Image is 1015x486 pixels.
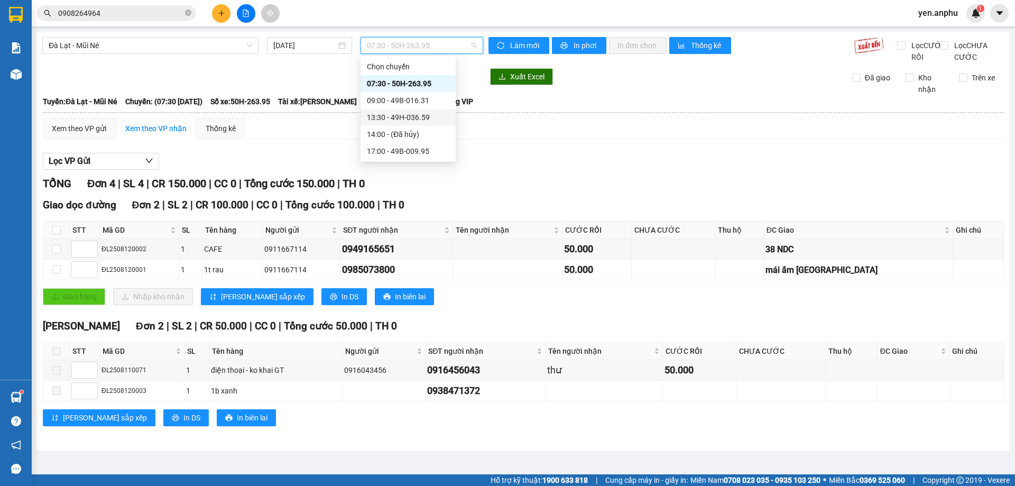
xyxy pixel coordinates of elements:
img: solution-icon [11,42,22,53]
span: yen.anphu [910,6,966,20]
button: In đơn chọn [609,37,667,54]
div: 50.000 [665,363,734,378]
button: plus [212,4,230,23]
div: mái ấm [GEOGRAPHIC_DATA] [765,263,951,277]
span: close-circle [185,10,191,16]
span: Thống kê [691,40,723,51]
span: Số xe: 50H-263.95 [210,96,270,107]
span: Cung cấp máy in - giấy in: [605,474,688,486]
button: printerIn phơi [552,37,606,54]
th: CƯỚC RỒI [562,222,632,239]
button: printerIn DS [163,409,209,426]
span: Giao dọc đường [43,199,116,211]
div: 0911667114 [264,264,338,276]
b: Tuyến: Đà Lạt - Mũi Né [43,97,117,106]
span: Đà Lạt - Mũi Né [49,38,252,53]
span: | [167,320,169,332]
button: printerIn DS [321,288,367,305]
span: | [913,474,915,486]
span: [PERSON_NAME] [43,320,120,332]
span: Kho nhận [914,72,951,95]
span: | [209,177,211,190]
span: down [145,157,153,165]
input: Tìm tên, số ĐT hoặc mã đơn [58,7,183,19]
span: [PERSON_NAME] sắp xếp [63,412,147,424]
span: SL 2 [168,199,188,211]
div: ĐL2508120003 [101,386,182,396]
div: CAFE [204,243,261,255]
input: 12/08/2025 [273,40,336,51]
strong: 1900 633 818 [542,476,588,484]
th: Thu hộ [715,222,763,239]
span: sort-ascending [209,293,217,301]
span: 07:30 - 50H-263.95 [367,38,477,53]
td: ĐL2508120003 [100,381,184,401]
div: điện thoại - ko khai GT [211,364,340,376]
span: Lọc VP Gửi [49,154,90,168]
span: Trên xe [967,72,999,84]
div: 1b xanh [211,385,340,397]
span: | [370,320,373,332]
th: CHƯA CƯỚC [736,343,826,360]
span: SĐT người nhận [343,224,442,236]
div: 38 NDC [765,243,951,256]
span: Làm mới [510,40,541,51]
div: 0985073800 [342,262,451,277]
div: thư [547,363,660,378]
button: Lọc VP Gửi [43,153,159,170]
span: | [279,320,281,332]
div: ĐL2508110071 [101,365,182,375]
div: 13:30 - 49H-036.59 [367,112,449,123]
span: In phơi [574,40,598,51]
span: In DS [183,412,200,424]
span: caret-down [995,8,1004,18]
div: 50.000 [564,262,630,277]
span: TH 0 [343,177,365,190]
span: ĐC Giao [767,224,942,236]
span: SL 4 [123,177,144,190]
td: 0938471372 [426,381,546,401]
span: SĐT người nhận [428,345,534,357]
span: printer [560,42,569,50]
span: CR 150.000 [152,177,206,190]
span: Tên người nhận [548,345,651,357]
img: warehouse-icon [11,392,22,403]
td: thư [546,360,662,381]
span: printer [383,293,391,301]
div: 17:00 - 49B-009.95 [367,145,449,157]
button: sort-ascending[PERSON_NAME] sắp xếp [201,288,313,305]
span: close-circle [185,8,191,19]
span: | [195,320,197,332]
span: Lọc CƯỚC RỒI [907,40,948,63]
th: STT [70,222,100,239]
span: In DS [342,291,358,302]
span: Người gửi [265,224,329,236]
button: downloadNhập kho nhận [113,288,193,305]
span: Đơn 2 [132,199,160,211]
div: 1 [181,264,200,276]
span: plus [218,10,225,17]
span: CR 50.000 [200,320,247,332]
span: | [280,199,283,211]
span: | [118,177,121,190]
th: Ghi chú [953,222,1004,239]
span: | [162,199,165,211]
th: SL [184,343,209,360]
td: 0916456043 [426,360,546,381]
span: Mã GD [103,345,173,357]
div: 1t rau [204,264,261,276]
button: sort-ascending[PERSON_NAME] sắp xếp [43,409,155,426]
td: ĐL2508120002 [100,239,179,260]
button: caret-down [990,4,1009,23]
strong: 0708 023 035 - 0935 103 250 [724,476,820,484]
div: 14:00 - (Đã hủy) [367,129,449,140]
span: | [146,177,149,190]
span: Đã giao [861,72,894,84]
img: logo-vxr [9,7,23,23]
span: CC 0 [214,177,236,190]
span: Miền Bắc [829,474,905,486]
span: TH 0 [375,320,397,332]
span: question-circle [11,416,21,426]
span: CC 0 [256,199,278,211]
button: downloadXuất Excel [490,68,553,85]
